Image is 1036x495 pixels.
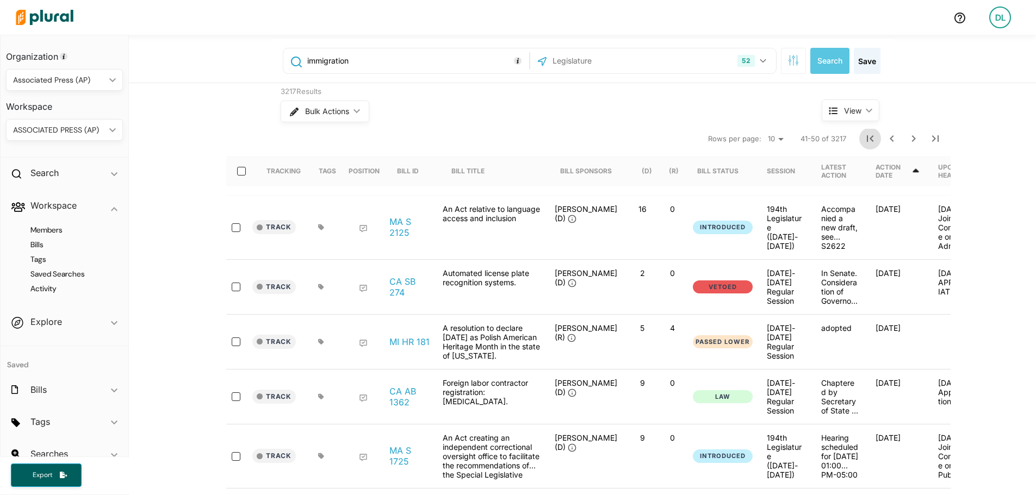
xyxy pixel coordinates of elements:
[555,433,617,452] span: [PERSON_NAME] (D)
[662,433,683,442] p: 0
[30,167,59,179] h2: Search
[451,156,494,186] div: Bill Title
[812,323,867,360] div: adopted
[801,134,846,145] span: 41-50 of 3217
[812,268,867,305] div: In Senate. Consideration of Governor's veto pending.
[632,204,653,214] p: 16
[632,323,653,333] p: 5
[389,386,431,408] a: CA AB 1362
[867,433,929,479] div: [DATE]
[938,378,975,406] p: [DATE] - Appropriations
[17,269,117,279] a: Saved Searches
[662,378,683,387] p: 0
[397,156,429,186] div: Bill ID
[359,394,368,403] div: Add Position Statement
[349,156,380,186] div: Position
[232,283,240,291] input: select-row-state-ca-20252026-sb274
[30,199,77,211] h2: Workspace
[938,204,975,241] p: [DATE] - Joint Committee on State Administration and Regulatory Oversight
[437,204,546,250] div: An Act relative to language access and inclusion
[788,55,799,64] span: Search Filters
[281,86,781,97] div: 3217 Results
[25,471,60,480] span: Export
[389,276,431,298] a: CA SB 274
[555,204,617,223] span: [PERSON_NAME] (D)
[17,240,117,250] a: Bills
[555,268,617,287] span: [PERSON_NAME] (D)
[876,156,921,186] div: Action Date
[555,323,617,342] span: [PERSON_NAME] (R)
[318,393,324,400] div: Add tags
[662,323,683,333] p: 4
[733,51,773,71] button: 52
[232,452,240,461] input: select-row-state-ma-194th-s1725
[881,128,903,149] button: Previous Page
[252,390,296,404] button: Track
[642,167,652,175] div: (D)
[632,378,653,387] p: 9
[318,224,324,230] div: Add tags
[397,167,419,175] div: Bill ID
[17,284,117,294] a: Activity
[560,156,612,186] div: Bill Sponsors
[318,453,324,459] div: Add tags
[876,163,911,179] div: Action Date
[319,167,336,175] div: Tags
[237,167,246,176] input: select-all-rows
[13,74,105,86] div: Associated Press (AP)
[318,339,324,345] div: Add tags
[693,390,753,404] button: Law
[359,284,368,293] div: Add Position Statement
[812,204,867,250] div: Accompanied a new draft, see S2622
[693,335,753,349] button: Passed Lower
[697,167,739,175] div: Bill Status
[1,346,128,373] h4: Saved
[669,156,679,186] div: (R)
[999,458,1025,484] iframe: Intercom live chat
[693,449,753,463] button: Introduced
[306,51,526,71] input: Enter keywords, bill # or legislator name
[767,156,805,186] div: Session
[938,268,975,296] p: [DATE] - APPROPRIATIONS
[812,433,867,479] div: Hearing scheduled for [DATE] 01:00 PM-05:00 PM in A-2
[867,323,929,360] div: [DATE]
[767,268,804,305] div: [DATE]-[DATE] Regular Session
[767,323,804,360] div: [DATE]-[DATE] Regular Session
[30,384,47,396] h2: Bills
[903,128,925,149] button: Next Page
[662,268,683,278] p: 0
[30,448,68,460] h2: Searches
[266,156,301,186] div: Tracking
[867,268,929,305] div: [DATE]
[451,167,485,175] div: Bill Title
[854,48,880,74] button: Save
[632,433,653,442] p: 9
[693,280,753,294] button: Vetoed
[737,55,754,67] div: 52
[252,280,296,294] button: Track
[359,453,368,462] div: Add Position Statement
[925,128,946,149] button: Last Page
[693,221,753,234] button: Introduced
[359,339,368,348] div: Add Position Statement
[30,416,50,428] h2: Tags
[359,224,368,233] div: Add Position Statement
[17,254,117,265] h4: Tags
[812,378,867,415] div: Chaptered by Secretary of State - Chapter 190, Statutes of 2025.
[11,463,82,487] button: Export
[844,105,861,116] span: View
[767,204,804,250] div: 194th Legislature ([DATE]-[DATE])
[349,167,380,175] div: Position
[232,337,240,346] input: select-row-state-mi-2025_2026-hr181
[17,225,117,235] h4: Members
[938,163,975,179] div: Upcoming Hearing
[389,336,430,347] a: MI HR 181
[938,156,984,186] div: Upcoming Hearing
[560,167,612,175] div: Bill Sponsors
[632,268,653,278] p: 2
[252,220,296,234] button: Track
[252,335,296,349] button: Track
[232,223,240,232] input: select-row-state-ma-194th-s2125
[551,51,668,71] input: Legislature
